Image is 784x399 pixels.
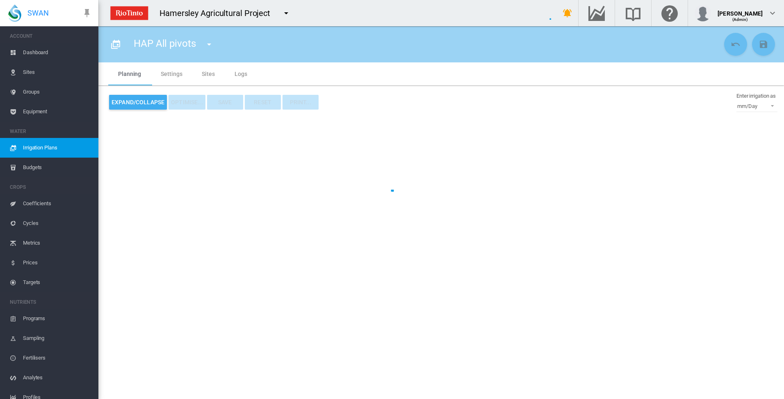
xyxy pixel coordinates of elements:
div: HAP All pivots [126,33,227,56]
button: icon-bell-ring [559,5,576,21]
md-icon: icon-pin [82,8,92,18]
span: Metrics [23,233,92,253]
button: Click to go to full list of plans [107,36,124,53]
div: [PERSON_NAME] [718,6,763,14]
md-icon: Go to the Data Hub [587,8,606,18]
button: icon-menu-down [278,5,294,21]
md-icon: Click here for help [660,8,679,18]
span: CROPS [10,181,92,194]
span: Sites [23,62,92,82]
img: SWAN-Landscape-Logo-Colour-drop.png [8,5,21,22]
span: Budgets [23,158,92,177]
span: Cycles [23,213,92,233]
span: Targets [23,273,92,292]
md-icon: icon-bell-ring [563,8,572,18]
span: ACCOUNT [10,30,92,43]
md-icon: icon-undo [731,39,741,49]
md-icon: icon-content-save [759,39,768,49]
span: Programs [23,309,92,328]
img: ZPXdBAAAAAElFTkSuQmCC [107,3,151,23]
md-icon: icon-calendar-multiple [111,39,121,49]
span: Coefficients [23,194,92,213]
md-icon: icon-chevron-down [768,8,777,18]
span: Fertilisers [23,348,92,368]
span: Sampling [23,328,92,348]
button: Cancel Changes [724,33,747,56]
span: SWAN [27,8,49,18]
md-icon: Search the knowledge base [623,8,643,18]
span: Groups [23,82,92,102]
span: Irrigation Plans [23,138,92,158]
span: Dashboard [23,43,92,62]
span: WATER [10,125,92,138]
span: Prices [23,253,92,273]
button: icon-menu-down [201,36,217,53]
span: NUTRIENTS [10,296,92,309]
button: Save Changes [752,33,775,56]
md-icon: icon-menu-down [281,8,291,18]
span: (Admin) [732,17,748,22]
div: Hamersley Agricultural Project [160,7,278,19]
span: Analytes [23,368,92,388]
span: Equipment [23,102,92,122]
img: profile.jpg [695,5,711,21]
md-icon: icon-menu-down [204,39,214,49]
